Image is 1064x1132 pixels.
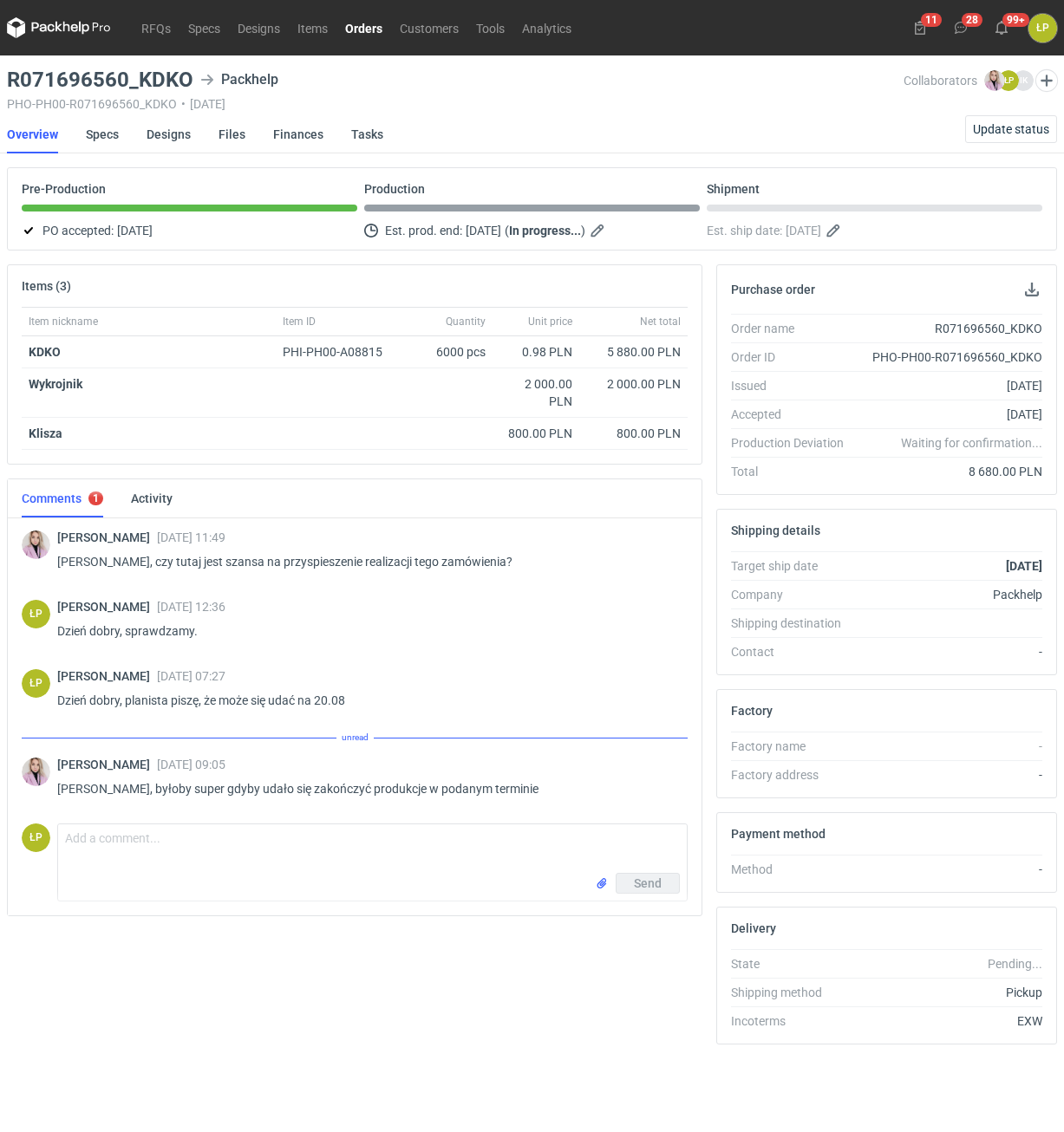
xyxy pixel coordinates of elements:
a: Designs [229,17,289,38]
span: Send [634,877,662,889]
a: Customers [391,17,467,38]
span: [DATE] [117,220,153,241]
span: Item nickname [29,315,98,329]
div: PO accepted: [22,220,357,241]
img: Klaudia Wiśniewska [22,758,50,786]
p: Shipment [707,182,760,196]
a: Finances [273,115,323,153]
button: 28 [947,14,975,42]
div: EXW [856,1012,1042,1030]
p: [PERSON_NAME], byłoby super gdyby udało się zakończyć produkcje w podanym terminie [57,778,674,799]
strong: In progress... [509,224,581,237]
div: - [856,738,1042,755]
a: Orders [336,17,391,38]
div: 0.98 PLN [499,343,572,361]
p: Production [364,182,425,196]
button: Edit estimated shipping date [825,220,845,241]
a: Activity [131,479,173,517]
div: 800.00 PLN [586,425,681,442]
h2: Purchase order [731,283,815,296]
a: KDKO [29,345,61,359]
button: Edit collaborators [1035,69,1058,92]
h2: Shipping details [731,524,820,537]
button: Update status [965,115,1057,143]
div: 6000 pcs [406,336,493,368]
a: Analytics [513,17,580,38]
p: Pre-Production [22,182,106,196]
div: Production Deviation [731,434,856,452]
a: Specs [86,115,119,153]
div: Łukasz Postawa [1028,14,1057,42]
div: Target ship date [731,557,856,575]
div: Łukasz Postawa [22,669,50,698]
em: Waiting for confirmation... [901,434,1042,452]
div: Packhelp [856,586,1042,603]
figcaption: ŁP [22,600,50,628]
div: R071696560_KDKO [856,320,1042,337]
em: ) [581,224,585,237]
div: 5 880.00 PLN [586,343,681,361]
img: Klaudia Wiśniewska [984,70,1005,91]
span: unread [336,728,374,747]
a: RFQs [133,17,180,38]
h2: Payment method [731,827,826,841]
button: 11 [906,14,934,42]
span: [PERSON_NAME] [57,530,157,544]
a: Tools [467,17,513,38]
span: [DATE] 09:05 [157,758,225,771]
span: Unit price [528,315,572,329]
div: Shipping method [731,984,856,1001]
span: Quantity [446,315,486,329]
div: State [731,955,856,973]
div: - [856,861,1042,878]
div: 800.00 PLN [499,425,572,442]
div: Factory name [731,738,856,755]
h2: Items (3) [22,279,71,293]
div: Packhelp [200,69,278,90]
div: PHI-PH00-A08815 [283,343,399,361]
span: [PERSON_NAME] [57,600,157,614]
div: Order ID [731,348,856,366]
strong: [DATE] [1006,559,1042,573]
em: ( [505,224,509,237]
h2: Delivery [731,921,776,935]
div: PHO-PH00-R071696560_KDKO [856,348,1042,366]
span: Net total [640,315,681,329]
div: - [856,643,1042,660]
div: Company [731,586,856,603]
div: 2 000.00 PLN [499,375,572,410]
div: Factory address [731,766,856,784]
div: 1 [93,492,99,504]
span: Item ID [283,315,316,329]
div: [DATE] [856,377,1042,394]
em: Pending... [988,957,1042,971]
a: Items [289,17,336,38]
div: Method [731,861,856,878]
div: Est. ship date: [707,220,1042,241]
div: Shipping destination [731,615,856,632]
p: [PERSON_NAME], czy tutaj jest szansa na przyspieszenie realizacji tego zamówienia? [57,551,674,572]
div: - [856,766,1042,784]
span: Update status [973,123,1049,135]
div: Pickup [856,984,1042,1001]
strong: Klisza [29,426,62,440]
span: [DATE] 12:36 [157,600,225,614]
div: PHO-PH00-R071696560_KDKO [DATE] [7,97,904,111]
div: Accepted [731,406,856,423]
div: 8 680.00 PLN [856,463,1042,480]
span: [DATE] [466,220,501,241]
button: Edit estimated production end date [589,220,610,241]
svg: Packhelp Pro [7,17,111,38]
span: [PERSON_NAME] [57,758,157,771]
span: [DATE] [786,220,821,241]
figcaption: ŁP [22,669,50,698]
img: Klaudia Wiśniewska [22,530,50,559]
span: [DATE] 07:27 [157,669,225,683]
h2: Factory [731,704,773,718]
button: ŁP [1028,14,1057,42]
p: Dzień dobry, sprawdzamy. [57,621,674,641]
